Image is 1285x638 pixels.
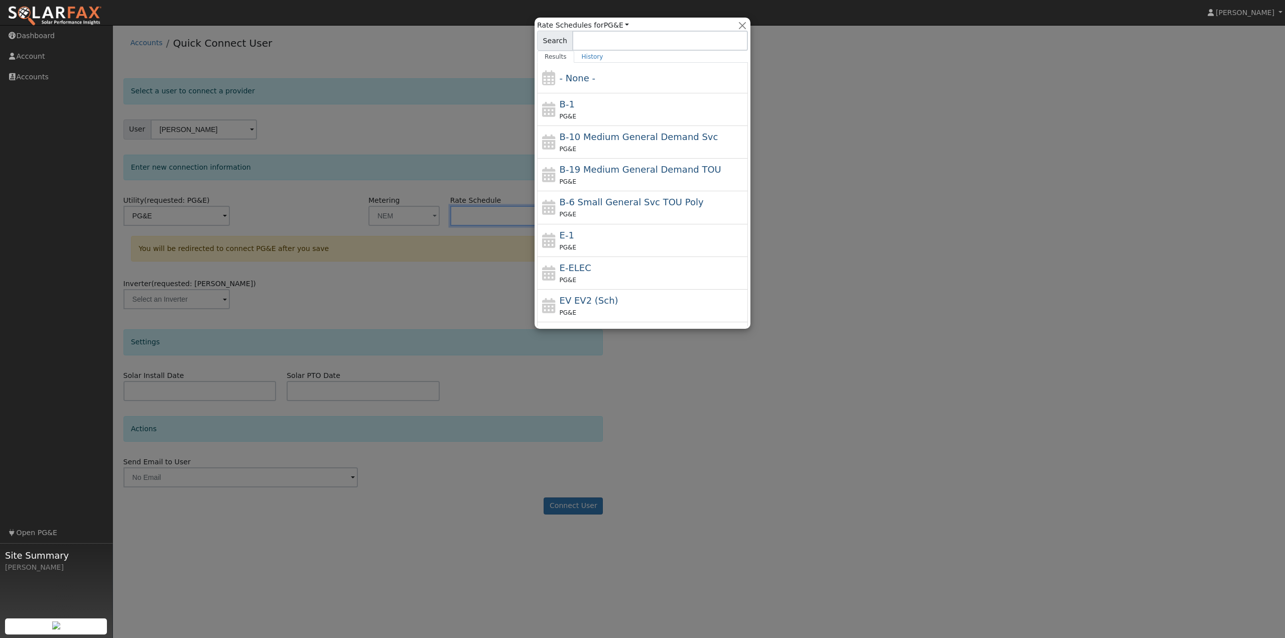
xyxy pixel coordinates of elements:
[560,309,576,316] span: PG&E
[574,51,611,63] a: History
[560,164,721,175] span: B-19 Medium General Demand TOU (Secondary) Mandatory
[560,263,591,273] span: E-ELEC
[560,132,718,142] span: B-10 Medium General Demand Service (Primary Voltage)
[52,621,60,629] img: retrieve
[560,295,618,306] span: Electric Vehicle EV2 (Sch)
[1216,9,1274,17] span: [PERSON_NAME]
[560,277,576,284] span: PG&E
[560,244,576,251] span: PG&E
[537,51,574,63] a: Results
[560,230,574,240] span: E-1
[8,6,102,27] img: SolarFax
[560,146,576,153] span: PG&E
[560,211,576,218] span: PG&E
[560,197,704,207] span: B-6 Small General Service TOU Poly Phase
[537,31,573,51] span: Search
[560,73,595,83] span: - None -
[604,21,629,29] a: PG&E
[5,562,107,573] div: [PERSON_NAME]
[560,178,576,185] span: PG&E
[537,20,629,31] span: Rate Schedules for
[560,113,576,120] span: PG&E
[5,549,107,562] span: Site Summary
[560,99,575,109] span: B-1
